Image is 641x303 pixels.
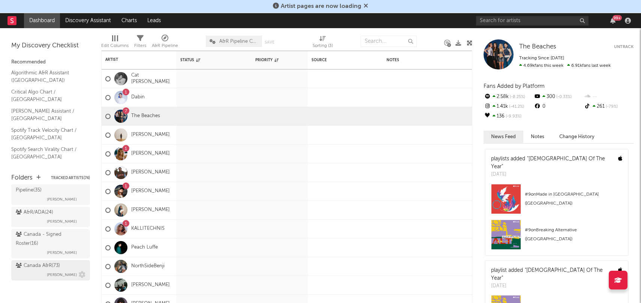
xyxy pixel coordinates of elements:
[131,263,165,270] a: NorthSideBenji
[11,41,90,50] div: My Discovery Checklist
[505,115,521,119] span: -9.93 %
[142,13,166,28] a: Leads
[533,92,583,102] div: 300
[491,267,613,282] div: playlist added
[364,3,368,9] span: Dismiss
[105,57,162,62] div: Artist
[131,207,170,213] a: [PERSON_NAME]
[484,83,545,89] span: Fans Added by Platform
[613,15,622,21] div: 99 +
[180,58,229,62] div: Status
[614,43,634,51] button: Untrack
[11,107,82,122] a: [PERSON_NAME] Assistant / [GEOGRAPHIC_DATA]
[386,58,461,62] div: Notes
[523,131,552,143] button: Notes
[11,229,90,258] a: Canada - Signed Roster(16)[PERSON_NAME]
[131,226,165,232] a: KALLITECHNIS
[16,208,53,217] div: A&R/ADA ( 24 )
[11,69,82,84] a: Algorithmic A&R Assistant ([GEOGRAPHIC_DATA])
[484,112,533,121] div: 136
[519,63,611,68] span: 6.91k fans last week
[131,244,158,251] a: Peach Luffe
[491,155,613,171] div: playlists added
[11,176,90,205] a: A&R Scouting Priority Pipeline(35)[PERSON_NAME]
[610,18,616,24] button: 99+
[484,131,523,143] button: News Feed
[16,261,60,270] div: Canada A&R ( 73 )
[491,156,605,169] a: "[DEMOGRAPHIC_DATA] Of The Year"
[47,270,77,279] span: [PERSON_NAME]
[131,188,170,194] a: [PERSON_NAME]
[134,41,146,50] div: Filters
[11,58,90,67] div: Recommended
[519,43,556,51] a: The Beaches
[131,169,170,176] a: [PERSON_NAME]
[508,105,524,109] span: -41.2 %
[11,88,82,103] a: Critical Algo Chart / [GEOGRAPHIC_DATA]
[265,40,274,44] button: Save
[255,58,285,62] div: Priority
[152,32,178,54] div: A&R Pipeline
[584,92,634,102] div: --
[552,131,602,143] button: Change History
[525,226,622,244] div: # 9 on Breaking Alternative ([GEOGRAPHIC_DATA])
[101,41,129,50] div: Edit Columns
[16,230,84,248] div: Canada - Signed Roster ( 16 )
[131,113,160,119] a: The Beaches
[11,207,90,227] a: A&R/ADA(24)[PERSON_NAME]
[484,102,533,112] div: 1.41k
[101,32,129,54] div: Edit Columns
[485,184,628,220] a: #9onMade in [GEOGRAPHIC_DATA] ([GEOGRAPHIC_DATA])
[60,13,116,28] a: Discovery Assistant
[281,3,361,9] span: Artist pages are now loading
[491,171,613,178] div: [DATE]
[312,58,360,62] div: Source
[533,102,583,112] div: 0
[131,282,170,288] a: [PERSON_NAME]
[361,36,417,47] input: Search...
[584,102,634,112] div: 261
[525,190,622,208] div: # 9 on Made in [GEOGRAPHIC_DATA] ([GEOGRAPHIC_DATA])
[131,72,173,85] a: Cat [PERSON_NAME]
[11,145,82,161] a: Spotify Search Virality Chart / [GEOGRAPHIC_DATA]
[491,282,613,290] div: [DATE]
[131,94,145,101] a: Dabin
[11,260,90,280] a: Canada A&R(73)[PERSON_NAME]
[116,13,142,28] a: Charts
[485,220,628,255] a: #9onBreaking Alternative ([GEOGRAPHIC_DATA])
[519,44,556,50] span: The Beaches
[11,126,82,142] a: Spotify Track Velocity Chart / [GEOGRAPHIC_DATA]
[47,217,77,226] span: [PERSON_NAME]
[47,248,77,257] span: [PERSON_NAME]
[131,151,170,157] a: [PERSON_NAME]
[313,32,333,54] div: Sorting (3)
[519,56,564,60] span: Tracking Since: [DATE]
[152,41,178,50] div: A&R Pipeline
[11,173,33,182] div: Folders
[131,132,170,138] a: [PERSON_NAME]
[24,13,60,28] a: Dashboard
[484,92,533,102] div: 2.58k
[509,95,525,99] span: -8.25 %
[519,63,563,68] span: 4.69k fans this week
[313,41,333,50] div: Sorting ( 3 )
[491,268,603,281] a: "[DEMOGRAPHIC_DATA] Of The Year"
[605,105,618,109] span: -79 %
[219,39,258,44] span: A&R Pipeline Collaboration
[51,176,90,180] button: Tracked Artists(74)
[555,95,572,99] span: -0.33 %
[47,195,77,204] span: [PERSON_NAME]
[134,32,146,54] div: Filters
[16,177,84,195] div: A&R Scouting Priority Pipeline ( 35 )
[476,16,589,26] input: Search for artists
